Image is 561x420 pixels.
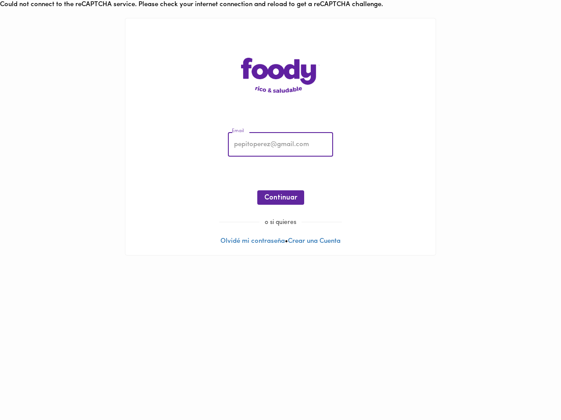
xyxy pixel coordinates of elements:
img: logo-main-page.png [241,58,320,93]
iframe: Messagebird Livechat Widget [510,369,552,411]
input: pepitoperez@gmail.com [228,133,333,157]
a: Olvidé mi contraseña [220,238,285,245]
span: Continuar [264,194,297,202]
button: Continuar [257,190,304,205]
span: o si quieres [259,219,302,226]
div: • [125,18,436,255]
a: Crear una Cuenta [288,238,341,245]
